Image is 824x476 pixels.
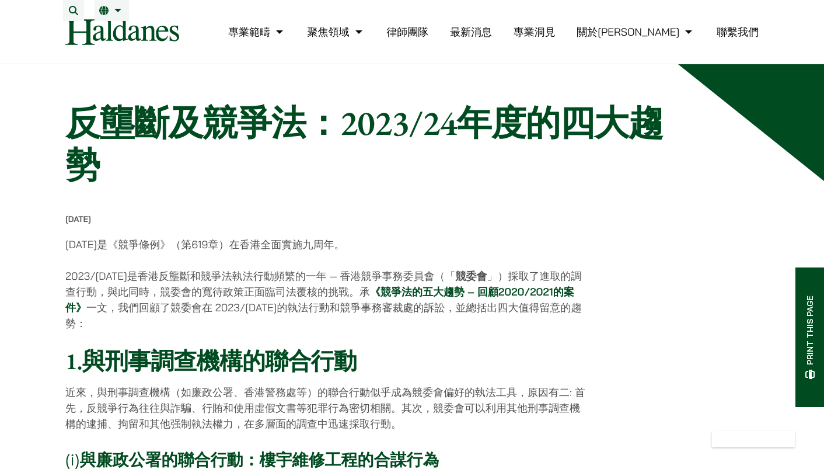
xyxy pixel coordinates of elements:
p: (i) [65,447,585,472]
a: 關於何敦 [577,25,695,39]
strong: 與刑事調查機構的聯合行動 [82,346,357,376]
h2: 1. [65,347,585,375]
h1: 反壟斷及競爭法：2023/24年度的四大趨勢 [65,102,671,186]
a: 聯繫我們 [717,25,759,39]
img: Logo of Haldanes [65,19,179,45]
time: [DATE] [65,214,91,224]
a: 最新消息 [450,25,492,39]
p: [DATE]是《競爭條例》（第619章）在香港全面實施九周年。 [65,237,585,252]
p: 2023/[DATE]是香港反壟斷和競爭法執法行動頻繁的一年 — 香港競爭事務委員會（「 」）採取了進取的調查行動，與此同時，競委會的寬待政策正面臨司法覆核的挑戰。承 一文，我們回顧了競委會在 ... [65,268,585,331]
a: 繁 [99,6,124,15]
a: 律師團隊 [386,25,428,39]
a: 專業洞見 [514,25,556,39]
strong: 競委會 [456,269,487,283]
a: 專業範疇 [228,25,286,39]
strong: 與廉政公署的聯合行動：樓宇維修工程的合謀行為 [79,449,439,470]
a: 聚焦領域 [308,25,365,39]
p: 近來，與刑事調查機構（如廉政公署、香港警務處等）的聯合行動似乎成為競委會偏好的執法工具，原因有二: 首先，反競爭行為往往與詐騙、行賄和使用虛假文書等犯罪行為密切相關。其次，競委會可以利用其他刑事... [65,384,585,432]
